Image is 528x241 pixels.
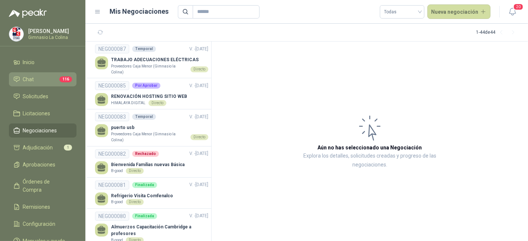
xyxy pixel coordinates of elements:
a: Solicitudes [9,89,76,103]
div: Directo [126,199,144,205]
span: V. - [DATE] [189,114,208,119]
span: 1 [64,145,72,151]
a: NEG000082RechazadoV. -[DATE] Bienvenida Familias nuevas BásicaB-goodDirecto [95,149,208,174]
p: HIMALAYA DIGITAL [111,100,146,106]
div: Directo [190,134,208,140]
a: Adjudicación1 [9,141,76,155]
span: Remisiones [23,203,50,211]
p: B-good [111,168,123,174]
button: Nueva negociación [427,4,491,19]
button: 20 [506,5,519,19]
a: Licitaciones [9,106,76,121]
div: Directo [149,100,166,106]
a: Chat116 [9,72,76,86]
p: Bienvenida Familias nuevas Básica [111,161,185,168]
img: Company Logo [9,27,23,41]
span: Licitaciones [23,109,50,118]
div: NEG000081 [95,181,129,189]
span: Chat [23,75,34,83]
a: Negociaciones [9,123,76,138]
span: Adjudicación [23,143,53,152]
div: NEG000087 [95,44,129,53]
div: Temporal [132,114,156,120]
p: puerto usb [111,124,208,131]
span: V. - [DATE] [189,213,208,218]
div: Directo [126,168,144,174]
div: NEG000085 [95,81,129,90]
span: 20 [513,3,524,10]
p: Proveedores Caja Menor (Gimnasio la Colina) [111,63,188,75]
span: V. - [DATE] [189,46,208,52]
a: Inicio [9,55,76,69]
a: Órdenes de Compra [9,175,76,197]
div: Finalizada [132,213,157,219]
span: Inicio [23,58,35,66]
a: Configuración [9,217,76,231]
h1: Mis Negociaciones [110,6,169,17]
p: Gimnasio La Colina [28,35,75,40]
div: 1 - 44 de 44 [476,27,519,39]
div: NEG000083 [95,112,129,121]
a: NEG000083TemporalV. -[DATE] puerto usbProveedores Caja Menor (Gimnasio la Colina)Directo [95,112,208,143]
span: Negociaciones [23,126,57,135]
p: B-good [111,199,123,205]
a: Aprobaciones [9,158,76,172]
div: Finalizada [132,182,157,188]
div: Directo [190,66,208,72]
p: Refrigerio Visita Comfenalco [111,192,173,199]
span: V. - [DATE] [189,83,208,88]
p: Proveedores Caja Menor (Gimnasio la Colina) [111,131,188,143]
p: TRABAJO ADECUACIONES ELÉCTRICAS [111,56,208,63]
a: NEG000081FinalizadaV. -[DATE] Refrigerio Visita ComfenalcoB-goodDirecto [95,181,208,205]
p: [PERSON_NAME] [28,29,75,34]
div: Temporal [132,46,156,52]
h3: Aún no has seleccionado una Negociación [318,143,422,152]
span: V. - [DATE] [189,182,208,187]
span: Solicitudes [23,92,49,100]
div: Rechazado [132,151,159,157]
div: NEG000082 [95,149,129,158]
span: 116 [59,76,72,82]
p: RENOVACIÓN HOSTING SITIO WEB [111,93,187,100]
span: Todas [384,6,420,17]
div: NEG000080 [95,212,129,221]
span: V. - [DATE] [189,151,208,156]
a: NEG000087TemporalV. -[DATE] TRABAJO ADECUACIONES ELÉCTRICASProveedores Caja Menor (Gimnasio la Co... [95,44,208,75]
span: Órdenes de Compra [23,178,69,194]
div: Por Aprobar [132,83,160,89]
a: Remisiones [9,200,76,214]
p: Almuerzos Capacitación Cambridge a profesores [111,224,208,238]
span: Configuración [23,220,56,228]
p: Explora los detalles, solicitudes creadas y progreso de las negociaciones. [286,152,454,169]
a: NEG000085Por AprobarV. -[DATE] RENOVACIÓN HOSTING SITIO WEBHIMALAYA DIGITALDirecto [95,81,208,106]
span: Aprobaciones [23,161,56,169]
img: Logo peakr [9,9,47,18]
